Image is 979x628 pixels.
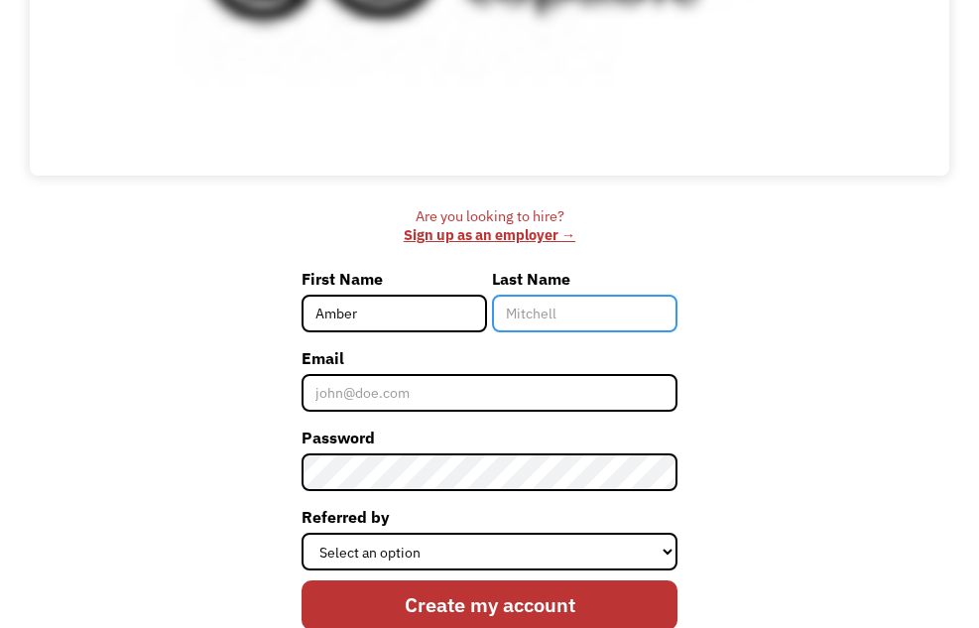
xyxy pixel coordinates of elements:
label: Last Name [492,263,677,295]
label: First Name [302,263,487,295]
div: Are you looking to hire? ‍ [302,207,677,244]
label: Email [302,342,677,374]
input: Mitchell [492,295,677,332]
input: john@doe.com [302,374,677,412]
label: Referred by [302,501,677,533]
label: Password [302,422,677,453]
a: Sign up as an employer → [404,225,575,244]
input: Joni [302,295,487,332]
